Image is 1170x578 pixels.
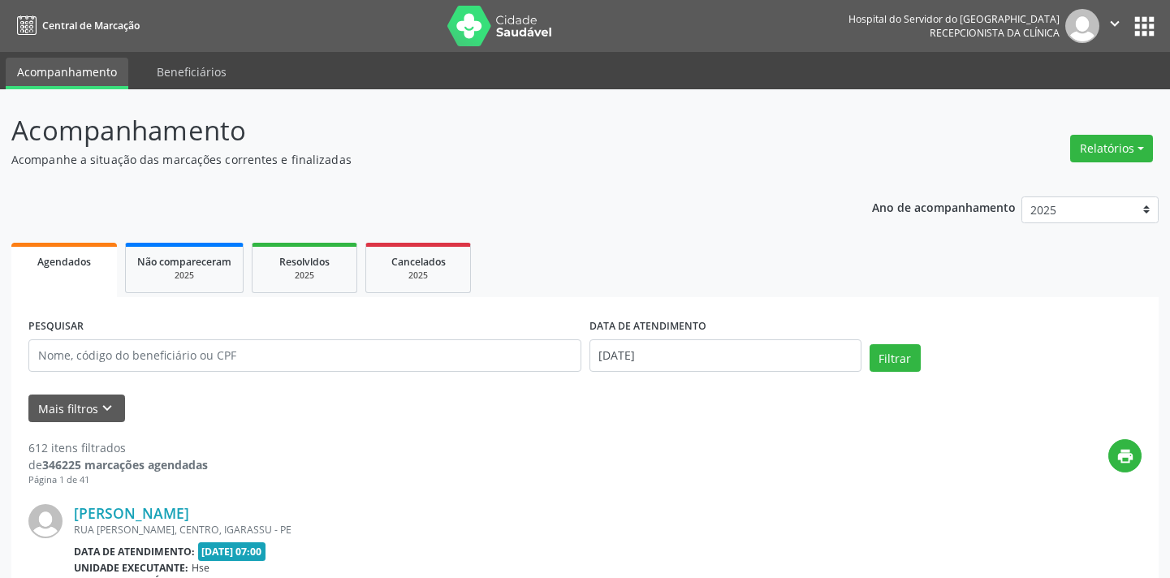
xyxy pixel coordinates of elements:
[98,399,116,417] i: keyboard_arrow_down
[872,196,1016,217] p: Ano de acompanhamento
[28,473,208,487] div: Página 1 de 41
[42,457,208,472] strong: 346225 marcações agendadas
[28,339,581,372] input: Nome, código do beneficiário ou CPF
[192,561,209,575] span: Hse
[11,151,814,168] p: Acompanhe a situação das marcações correntes e finalizadas
[1099,9,1130,43] button: 
[28,504,63,538] img: img
[198,542,266,561] span: [DATE] 07:00
[1106,15,1124,32] i: 
[74,545,195,559] b: Data de atendimento:
[11,110,814,151] p: Acompanhamento
[28,395,125,423] button: Mais filtroskeyboard_arrow_down
[137,255,231,269] span: Não compareceram
[37,255,91,269] span: Agendados
[74,504,189,522] a: [PERSON_NAME]
[1116,447,1134,465] i: print
[930,26,1060,40] span: Recepcionista da clínica
[870,344,921,372] button: Filtrar
[42,19,140,32] span: Central de Marcação
[74,561,188,575] b: Unidade executante:
[11,12,140,39] a: Central de Marcação
[1130,12,1159,41] button: apps
[391,255,446,269] span: Cancelados
[137,270,231,282] div: 2025
[28,314,84,339] label: PESQUISAR
[279,255,330,269] span: Resolvidos
[589,339,861,372] input: Selecione um intervalo
[6,58,128,89] a: Acompanhamento
[1065,9,1099,43] img: img
[264,270,345,282] div: 2025
[28,439,208,456] div: 612 itens filtrados
[1070,135,1153,162] button: Relatórios
[28,456,208,473] div: de
[74,523,898,537] div: RUA [PERSON_NAME], CENTRO, IGARASSU - PE
[1108,439,1142,472] button: print
[848,12,1060,26] div: Hospital do Servidor do [GEOGRAPHIC_DATA]
[145,58,238,86] a: Beneficiários
[589,314,706,339] label: DATA DE ATENDIMENTO
[378,270,459,282] div: 2025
